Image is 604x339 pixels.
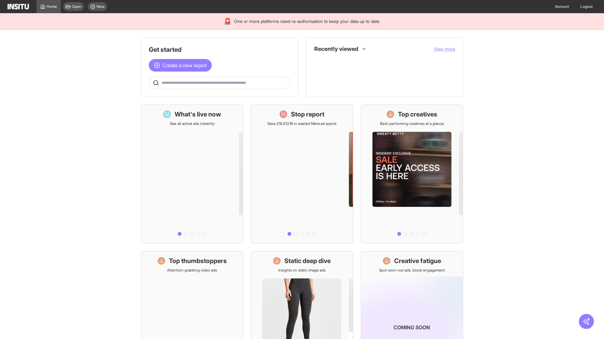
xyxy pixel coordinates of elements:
span: New [97,4,104,9]
h1: Top creatives [398,110,437,119]
h1: Top thumbstoppers [169,256,227,265]
span: Home [47,4,57,9]
a: What's live nowSee all active ads instantly [141,105,243,244]
h1: What's live now [175,110,221,119]
button: Create a new report [149,59,212,72]
img: Logo [8,4,29,9]
div: 🚨 [224,17,232,26]
span: Open [72,4,81,9]
span: One or more platforms need re-authorisation to keep your data up to date. [234,18,380,24]
p: Best-performing creatives at a glance [380,121,444,126]
button: View more [434,46,455,52]
h1: Get started [149,45,290,54]
p: Insights on static image ads [278,268,326,273]
p: Attention-grabbing video ads [167,268,217,273]
a: Top creativesBest-performing creatives at a glance [361,105,463,244]
a: Stop reportSave £16,613.18 in wasted Meta ad spend [251,105,353,244]
p: Save £16,613.18 in wasted Meta ad spend [267,121,336,126]
h1: Stop report [291,110,324,119]
h1: Static deep dive [284,256,331,265]
span: Create a new report [163,62,207,69]
p: See all active ads instantly [170,121,215,126]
